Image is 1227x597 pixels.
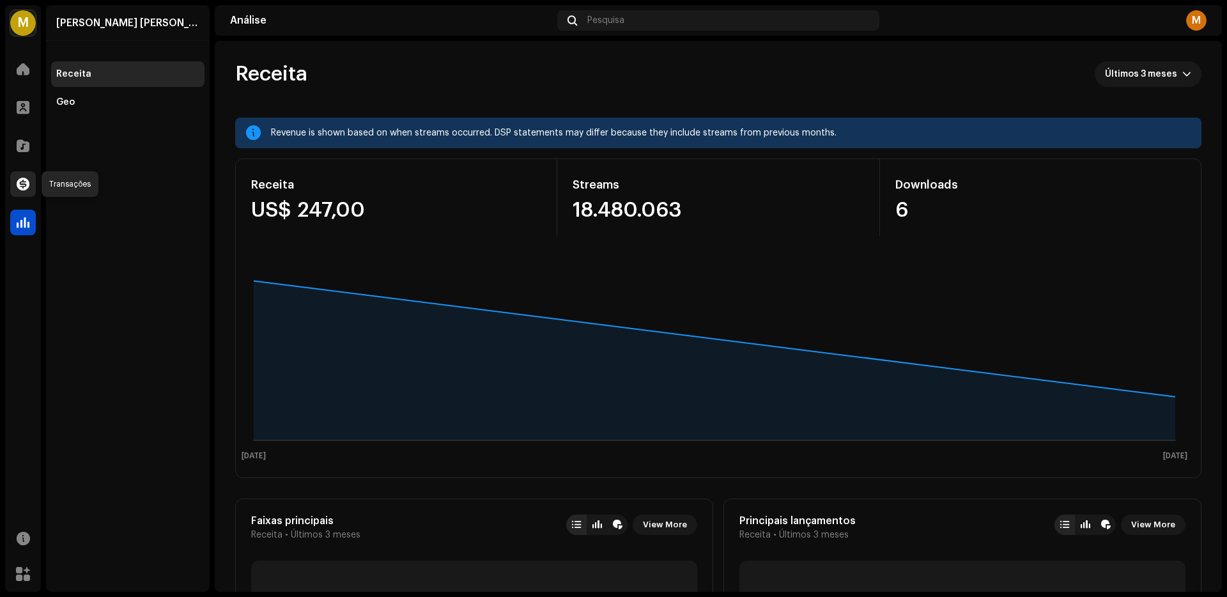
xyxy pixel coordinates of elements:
div: 18.480.063 [573,200,863,221]
span: Receita [251,530,282,540]
span: Últimos 3 meses [291,530,360,540]
span: Receita [235,61,307,87]
div: Streams [573,174,863,195]
div: Receita [56,69,91,79]
span: • [773,530,776,540]
button: View More [633,515,697,535]
div: Receita [251,174,541,195]
span: Últimos 3 meses [1105,61,1182,87]
div: Principais lançamentos [739,515,856,527]
div: Downloads [895,174,1185,195]
div: Faixas principais [251,515,360,527]
re-m-nav-item: Geo [51,89,204,115]
div: US$ 247,00 [251,200,541,221]
div: M [1186,10,1207,31]
div: Análise [230,15,552,26]
re-m-nav-item: Receita [51,61,204,87]
span: Últimos 3 meses [779,530,849,540]
text: [DATE] [242,452,266,460]
span: View More [643,512,687,538]
div: Geo [56,97,75,107]
div: Revenue is shown based on when streams occurred. DSP statements may differ because they include s... [271,125,1191,141]
div: M [10,10,36,36]
div: 6 [895,200,1185,221]
span: View More [1131,512,1175,538]
button: View More [1121,515,1185,535]
span: • [285,530,288,540]
text: [DATE] [1163,452,1187,460]
span: Receita [739,530,771,540]
div: dropdown trigger [1182,61,1191,87]
span: Pesquisa [587,15,624,26]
